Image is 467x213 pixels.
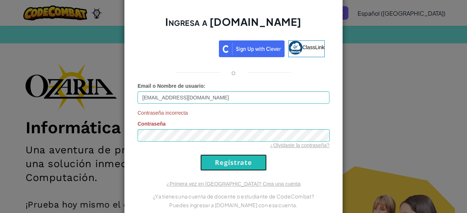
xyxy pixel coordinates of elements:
h2: Ingresa a [DOMAIN_NAME] [138,15,329,36]
p: o [231,68,236,77]
span: Email o Nombre de usuario [138,83,204,89]
span: Contraseña [138,121,166,127]
span: Contraseña incorrecta [138,109,329,117]
p: ¿Ya tienes una cuenta de docente o estudiante de CodeCombat? [138,192,329,201]
a: ¿Olvidaste la contraseña? [270,142,329,148]
img: classlink-logo-small.png [289,41,302,55]
input: Regístrate [200,154,267,171]
a: ¿Primera vez en [GEOGRAPHIC_DATA]? Crea una cuenta [166,181,301,187]
img: clever_sso_button@2x.png [219,40,285,57]
span: ClassLink [302,44,325,50]
iframe: Botón de Acceder con Google [139,40,219,56]
label: : [138,82,205,90]
p: Puedes ingresar a [DOMAIN_NAME] con esa cuenta. [138,201,329,209]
